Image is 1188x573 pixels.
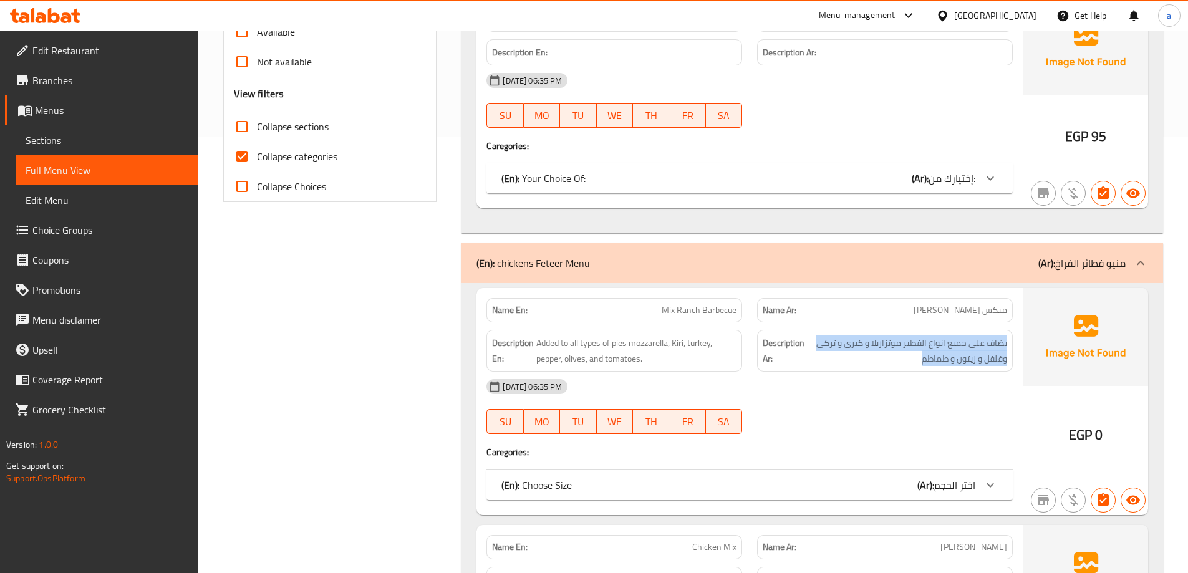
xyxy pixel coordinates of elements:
a: Support.OpsPlatform [6,470,85,486]
a: Upsell [5,335,198,365]
button: SA [706,409,742,434]
span: TU [565,107,591,125]
a: Promotions [5,275,198,305]
button: MO [524,409,560,434]
button: MO [524,103,560,128]
button: Not branch specific item [1031,488,1056,513]
a: Edit Menu [16,185,198,215]
a: Grocery Checklist [5,395,198,425]
button: Available [1121,488,1146,513]
p: chickens Feteer Menu [476,256,590,271]
button: Has choices [1091,488,1116,513]
b: (En): [476,254,495,272]
a: Menu disclaimer [5,305,198,335]
span: Added to all types of pies mozzarella, Kiri, turkey, pepper, olives, and tomatoes. [536,335,736,366]
span: FR [674,413,700,431]
a: Choice Groups [5,215,198,245]
a: Edit Restaurant [5,36,198,65]
button: TH [633,409,669,434]
button: Purchased item [1061,488,1086,513]
strong: Description Ar: [763,335,804,366]
span: MO [529,413,555,431]
span: 0 [1095,423,1103,447]
span: Chicken Mix [692,541,736,554]
a: Coverage Report [5,365,198,395]
b: (Ar): [1038,254,1055,272]
span: TH [638,107,664,125]
span: Upsell [32,342,188,357]
span: SA [711,107,737,125]
span: يضاف على جميع انواع الفطير موتزاريلا و كيري و تركي وفلفل و زيتون و طماطم [807,335,1007,366]
strong: Name Ar: [763,541,796,554]
div: [GEOGRAPHIC_DATA] [954,9,1036,22]
strong: Description En: [492,45,548,60]
span: Branches [32,73,188,88]
span: SU [492,107,518,125]
button: TU [560,409,596,434]
button: SU [486,103,523,128]
span: Mix Ranch Barbecue [662,304,736,317]
span: Full Menu View [26,163,188,178]
strong: Name En: [492,304,528,317]
span: Grocery Checklist [32,402,188,417]
span: FR [674,107,700,125]
span: [PERSON_NAME] [940,541,1007,554]
span: Collapse categories [257,149,337,164]
button: TH [633,103,669,128]
img: Ae5nvW7+0k+MAAAAAElFTkSuQmCC [1023,288,1148,385]
span: 1.0.0 [39,436,58,453]
span: TU [565,413,591,431]
span: اختر الحجم [934,476,975,494]
a: Full Menu View [16,155,198,185]
h3: View filters [234,87,284,101]
b: (Ar): [912,169,929,188]
div: (En): Your Choice Of:(Ar):إختيارك من: [486,163,1013,193]
b: (En): [501,476,519,494]
span: Get support on: [6,458,64,474]
span: Promotions [32,282,188,297]
span: Not available [257,54,312,69]
b: (Ar): [917,476,934,494]
div: (En): chickens Feteer Menu(Ar):منيو فطائر الفراخ [461,243,1163,283]
span: EGP [1069,423,1092,447]
div: (En): Choose Size(Ar):اختر الحجم [486,470,1013,500]
span: Collapse Choices [257,179,326,194]
p: Your Choice Of: [501,171,586,186]
h4: Caregories: [486,140,1013,152]
button: Purchased item [1061,181,1086,206]
span: a [1167,9,1171,22]
span: SA [711,413,737,431]
a: Sections [16,125,198,155]
button: WE [597,103,633,128]
span: SU [492,413,518,431]
div: Menu-management [819,8,896,23]
h4: Caregories: [486,446,1013,458]
span: Version: [6,436,37,453]
button: FR [669,103,705,128]
span: Menus [35,103,188,118]
button: FR [669,409,705,434]
span: [DATE] 06:35 PM [498,75,567,87]
a: Coupons [5,245,198,275]
p: Choose Size [501,478,572,493]
span: Available [257,24,295,39]
a: Menus [5,95,198,125]
span: MO [529,107,555,125]
span: WE [602,107,628,125]
span: میکس [PERSON_NAME] [914,304,1007,317]
span: Coupons [32,253,188,267]
span: 95 [1091,124,1106,148]
span: [DATE] 06:35 PM [498,381,567,393]
button: Not branch specific item [1031,181,1056,206]
strong: Description En: [492,335,534,366]
span: Edit Menu [26,193,188,208]
span: Sections [26,133,188,148]
span: TH [638,413,664,431]
button: WE [597,409,633,434]
button: Available [1121,181,1146,206]
span: Choice Groups [32,223,188,238]
span: Coverage Report [32,372,188,387]
button: SA [706,103,742,128]
b: (En): [501,169,519,188]
strong: Description Ar: [763,45,816,60]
